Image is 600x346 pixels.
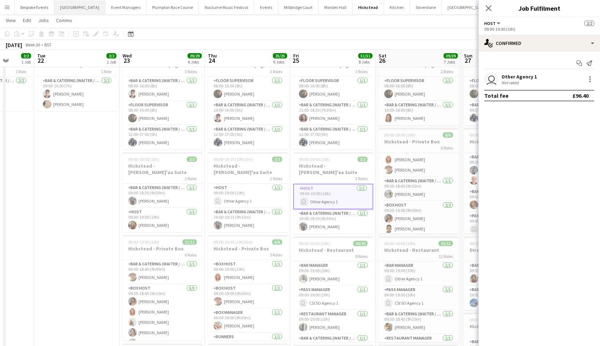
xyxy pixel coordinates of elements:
[293,261,373,286] app-card-role: Bar Manager1/109:00-19:00 (10h)[PERSON_NAME]
[293,152,373,234] app-job-card: 09:00-19:00 (10h)2/2Hickstead - [PERSON_NAME]'aa Suite2 RolesHost1/109:00-19:00 (10h) Other Agenc...
[464,188,544,212] app-card-role: Bar Manager1/109:00-17:45 (8h45m)[PERSON_NAME]
[208,245,288,252] h3: Hickstead - Private Box
[208,309,288,333] app-card-role: Box Manager1/109:30-19:00 (9h30m)[PERSON_NAME]
[208,284,288,309] app-card-role: Box Host1/109:30-19:00 (9h30m)[PERSON_NAME]
[384,241,415,246] span: 09:00-19:00 (10h)
[122,184,202,208] app-card-role: Bar & Catering (Waiter / waitress)1/109:00-18:30 (9h30m)[PERSON_NAME]
[207,56,217,65] span: 24
[292,56,299,65] span: 25
[379,236,459,342] app-job-card: 09:00-19:00 (10h)15/15Hickstead - Restaurant12 RolesBar Manager1/109:00-19:00 (10h) Other Agency ...
[379,142,459,177] app-card-role: Bar & Catering (Waiter / waitress)2/209:00-19:00 (10h)[PERSON_NAME][PERSON_NAME]
[208,208,288,232] app-card-role: Bar & Catering (Waiter / waitress)1/110:00-19:15 (9h15m)[PERSON_NAME]
[270,69,282,74] span: 3 Roles
[352,0,384,14] button: Hickstead
[379,52,459,125] app-job-card: 08:00-18:00 (10h)2/2Hickstead - Champagne Bar2 RolesFloor Supervisor1/108:00-16:00 (8h)[PERSON_NA...
[278,0,319,14] button: Millbridge Court
[470,132,501,138] span: 09:00-19:00 (10h)
[358,53,372,58] span: 51/51
[441,69,453,74] span: 2 Roles
[299,241,330,246] span: 09:00-19:00 (10h)
[379,310,459,334] app-card-role: Bar & Catering (Waiter / waitress)1/109:30-18:45 (9h15m)[PERSON_NAME]
[38,17,49,24] span: Jobs
[484,21,496,26] span: Host
[464,236,544,310] app-job-card: 09:30-19:00 (9h30m)2/2Directors suite2 RolesBar & Catering (Waiter / waitress)1/109:30-19:00 (9h3...
[293,125,373,149] app-card-role: Bar & Catering (Waiter / waitress)1/112:00-17:00 (5h)[PERSON_NAME]
[293,184,373,209] app-card-role: Host1/109:00-19:00 (10h) Other Agency 1
[121,56,132,65] span: 23
[24,42,41,47] span: Week 30
[122,52,132,59] span: Wed
[379,247,459,253] h3: Hickstead - Restaurant
[3,16,19,25] a: View
[384,132,415,138] span: 09:00-19:00 (10h)
[293,209,373,234] app-card-role: Bar & Catering (Waiter / waitress)1/110:00-18:30 (8h30m)[PERSON_NAME]
[122,245,202,252] h3: Hickstead - Private Box
[107,59,116,65] div: 1 Job
[355,254,367,259] span: 8 Roles
[379,101,459,125] app-card-role: Bar & Catering (Waiter / waitress)1/110:00-18:00 (8h)[PERSON_NAME]
[464,101,544,125] app-card-role: Bar & Catering (Waiter / waitress)1/109:30-18:30 (9h)[PERSON_NAME]
[146,0,199,14] button: Plumpton Race Course
[470,317,507,322] span: 09:30-19:00 (9h30m)
[379,128,459,234] app-job-card: 09:00-19:00 (10h)8/8Hickstead - Private Box6 RolesBar & Catering (Waiter / waitress)2/209:00-19:0...
[484,92,509,99] div: Total fee
[442,0,493,14] button: [GEOGRAPHIC_DATA]
[44,42,51,47] div: BST
[101,69,111,74] span: 1 Role
[464,138,544,145] h3: Hickstead - Restaurant
[122,52,202,149] div: 08:00-17:00 (9h)3/3Hickstead - Champagne Bar3 RolesBar & Catering (Waiter / waitress)1/108:00-16:...
[464,247,544,253] h3: Directors suite
[273,59,287,65] div: 6 Jobs
[20,16,34,25] a: Edit
[187,157,197,162] span: 2/2
[464,128,544,234] app-job-card: 09:00-19:00 (10h)16/16Hickstead - Restaurant13 RolesBar & Catering (Waiter / waitress)2/209:00-17...
[293,52,299,59] span: Fri
[128,239,159,245] span: 09:00-19:00 (10h)
[182,239,197,245] span: 11/11
[21,59,31,65] div: 1 Job
[353,241,367,246] span: 20/20
[122,152,202,232] app-job-card: 09:00-19:00 (10h)2/2Hickstead - [PERSON_NAME]'aa Suite2 RolesBar & Catering (Waiter / waitress)1/...
[128,157,159,162] span: 09:00-19:00 (10h)
[293,247,373,253] h3: Hickstead - Restaurant
[208,235,288,341] app-job-card: 09:00-19:30 (10h30m)6/6Hickstead - Private Box5 RolesBox Host1/109:00-19:00 (10h)[PERSON_NAME]Box...
[293,236,373,342] div: 09:00-19:00 (10h)20/20Hickstead - Restaurant8 RolesBar Manager1/109:00-19:00 (10h)[PERSON_NAME]Pa...
[270,252,282,258] span: 5 Roles
[293,310,373,334] app-card-role: Restaurant Manager1/109:00-19:00 (10h)[PERSON_NAME]
[293,77,373,101] app-card-role: Floor Supervisor1/108:00-16:00 (8h)[PERSON_NAME]
[105,0,146,14] button: Event Managers
[37,52,45,59] span: Tue
[56,17,72,24] span: Comms
[21,53,31,58] span: 2/2
[464,153,544,188] app-card-role: Bar & Catering (Waiter / waitress)2/209:00-17:30 (8h30m)[PERSON_NAME][PERSON_NAME]
[484,21,501,26] button: Host
[444,59,457,65] div: 7 Jobs
[208,101,288,125] app-card-role: Bar & Catering (Waiter / waitress)1/110:00-16:00 (6h)[PERSON_NAME]
[464,286,544,310] app-card-role: Bar & Catering (Waiter / waitress)1/110:00-18:30 (8h30m)[PERSON_NAME]
[35,16,52,25] a: Jobs
[379,177,459,201] app-card-role: Bar & Catering (Waiter / waitress)1/109:30-18:45 (9h15m)[PERSON_NAME]
[464,52,544,125] app-job-card: 08:00-18:30 (10h30m)2/2Hickstead - Champagne Bar2 RolesFloor Supervisor1/108:00-17:06 (9h6m)[PERS...
[16,69,26,74] span: 1 Role
[293,286,373,310] app-card-role: Pass Manager1/109:00-19:00 (10h) CSI SO Agency 1
[6,17,16,24] span: View
[444,53,458,58] span: 39/39
[379,201,459,236] app-card-role: Box Host2/209:30-19:00 (9h30m)[PERSON_NAME][PERSON_NAME]
[122,77,202,101] app-card-role: Bar & Catering (Waiter / waitress)1/108:00-16:00 (8h)[PERSON_NAME]
[106,53,116,58] span: 2/2
[379,286,459,310] app-card-role: Pass Manager1/109:00-19:00 (10h) CSI SO Agency 1
[463,56,472,65] span: 27
[37,52,117,111] app-job-card: 09:00-16:00 (7h)2/2Hickstead Set Up1 RoleBar & Catering (Waiter / waitress)2/209:00-16:00 (7h)[PE...
[208,152,288,232] app-job-card: 09:00-19:15 (10h15m)2/2Hickstead - [PERSON_NAME]'aa Suite2 RolesHost1/109:00-19:00 (10h) Other Ag...
[122,235,202,341] app-job-card: 09:00-19:00 (10h)11/11Hickstead - Private Box6 RolesBar & Catering (Waiter / waitress)1/109:00-18...
[319,0,352,14] button: Morden Hall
